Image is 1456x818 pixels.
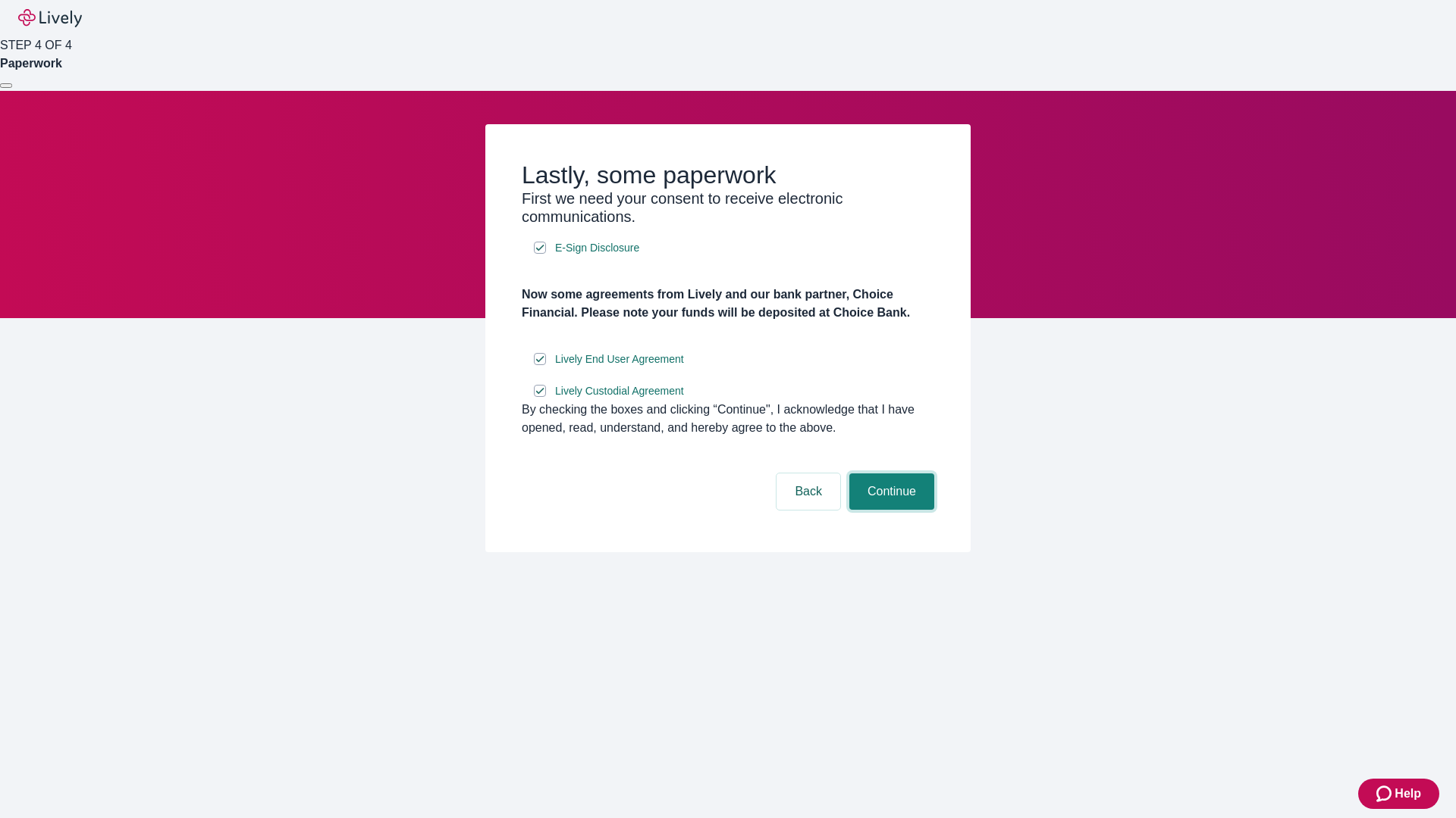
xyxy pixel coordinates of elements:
h2: Lastly, some paperwork [522,161,934,189]
a: e-sign disclosure document [552,239,642,258]
h4: Now some agreements from Lively and our bank partner, Choice Financial. Please note your funds wi... [522,286,934,322]
a: e-sign disclosure document [552,382,687,401]
span: E-Sign Disclosure [555,240,639,256]
a: e-sign disclosure document [552,350,687,369]
span: Lively End User Agreement [555,351,684,367]
svg: Zendesk support icon [1376,785,1395,803]
button: Zendesk support iconHelp [1358,779,1439,809]
button: Back [777,473,840,510]
img: Lively [18,9,82,27]
h3: First we need your consent to receive electronic communications. [522,189,934,226]
span: Lively Custodial Agreement [555,383,684,399]
div: By checking the boxes and clicking “Continue", I acknowledge that I have opened, read, understand... [522,401,934,437]
span: Help [1395,785,1421,803]
button: Continue [849,473,934,510]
